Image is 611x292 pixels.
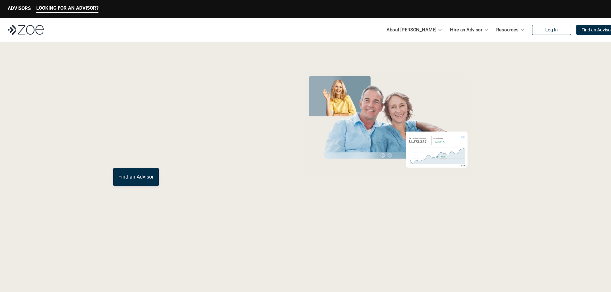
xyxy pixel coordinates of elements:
p: You deserve an advisor you can trust. [PERSON_NAME], hire, and invest with vetted, fiduciary, fin... [113,145,279,160]
p: Find an Advisor [118,174,154,180]
a: Find an Advisor [113,168,159,186]
p: LOOKING FOR AN ADVISOR? [36,5,98,11]
p: Loremipsum: *DolOrsi Ametconsecte adi Eli Seddoeius tem inc utlaboreet. Dol 7961 MagNaal Enimadmi... [15,268,596,291]
p: Hire an Advisor [450,25,482,35]
span: with a Financial Advisor [113,92,243,138]
span: Grow Your Wealth [113,71,256,96]
p: Log In [545,27,558,33]
p: ADVISORS [8,5,31,11]
em: The information in the visuals above is for illustrative purposes only and does not represent an ... [299,181,477,185]
p: Resources [496,25,519,35]
img: Zoe Financial Hero Image [303,73,474,177]
p: About [PERSON_NAME] [386,25,436,35]
a: Log In [532,25,571,35]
